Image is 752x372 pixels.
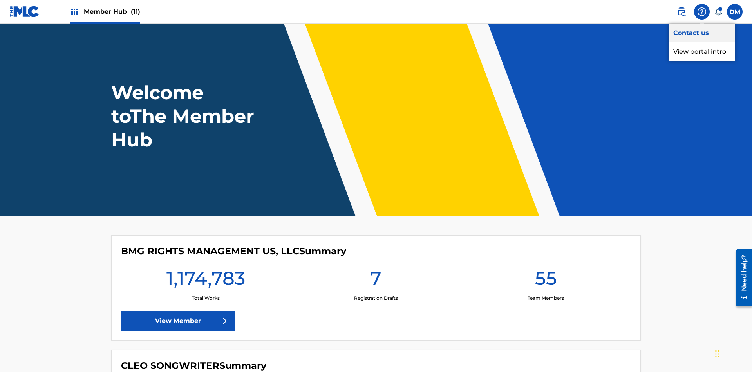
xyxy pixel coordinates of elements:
img: f7272a7cc735f4ea7f67.svg [219,316,228,326]
span: (11) [131,8,140,15]
h1: 1,174,783 [166,266,245,295]
p: Team Members [528,295,564,302]
a: View Member [121,311,235,331]
h4: BMG RIGHTS MANAGEMENT US, LLC [121,245,346,257]
div: Drag [715,342,720,366]
span: Member Hub [84,7,140,16]
p: View portal intro [669,42,735,61]
img: search [677,7,686,16]
h1: 7 [370,266,381,295]
img: help [697,7,707,16]
h1: Welcome to The Member Hub [111,81,258,151]
p: Total Works [192,295,220,302]
img: MLC Logo [9,6,40,17]
div: Help [694,4,710,20]
iframe: Chat Widget [713,334,752,372]
h4: CLEO SONGWRITER [121,360,266,372]
div: Notifications [714,8,722,16]
h1: 55 [535,266,557,295]
div: User Menu [727,4,743,20]
a: Public Search [674,4,689,20]
a: Contact us [669,24,735,42]
iframe: Resource Center [730,246,752,310]
img: Top Rightsholders [70,7,79,16]
p: Registration Drafts [354,295,398,302]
